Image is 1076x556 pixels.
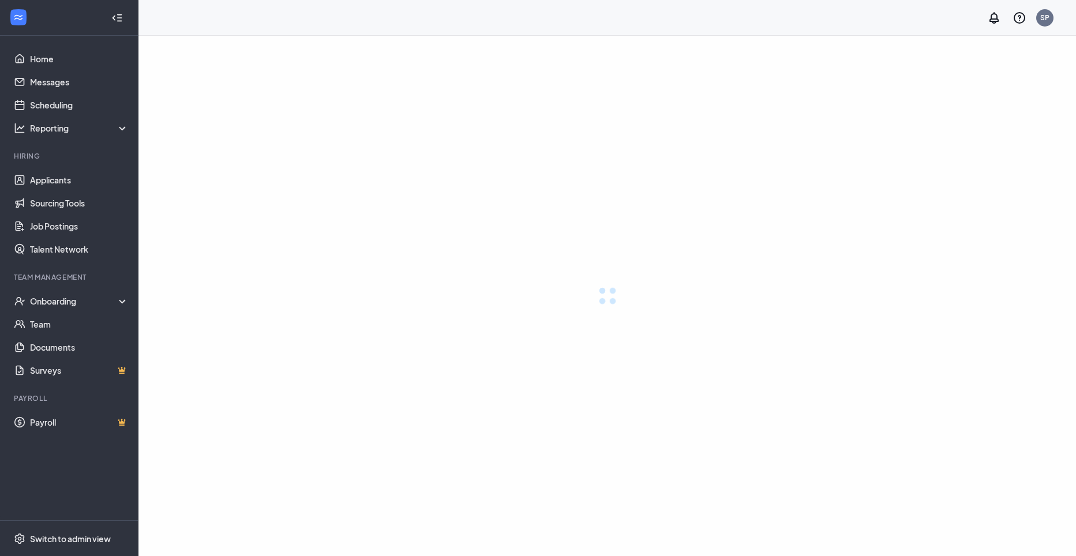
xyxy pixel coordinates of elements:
[30,533,111,544] div: Switch to admin view
[14,533,25,544] svg: Settings
[30,313,129,336] a: Team
[30,122,129,134] div: Reporting
[30,359,129,382] a: SurveysCrown
[30,336,129,359] a: Documents
[14,295,25,307] svg: UserCheck
[30,47,129,70] a: Home
[14,393,126,403] div: Payroll
[30,215,129,238] a: Job Postings
[30,238,129,261] a: Talent Network
[987,11,1001,25] svg: Notifications
[30,93,129,117] a: Scheduling
[14,122,25,134] svg: Analysis
[30,70,129,93] a: Messages
[13,12,24,23] svg: WorkstreamLogo
[14,272,126,282] div: Team Management
[30,191,129,215] a: Sourcing Tools
[14,151,126,161] div: Hiring
[111,12,123,24] svg: Collapse
[1040,13,1049,22] div: SP
[30,411,129,434] a: PayrollCrown
[1013,11,1026,25] svg: QuestionInfo
[30,168,129,191] a: Applicants
[30,295,129,307] div: Onboarding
